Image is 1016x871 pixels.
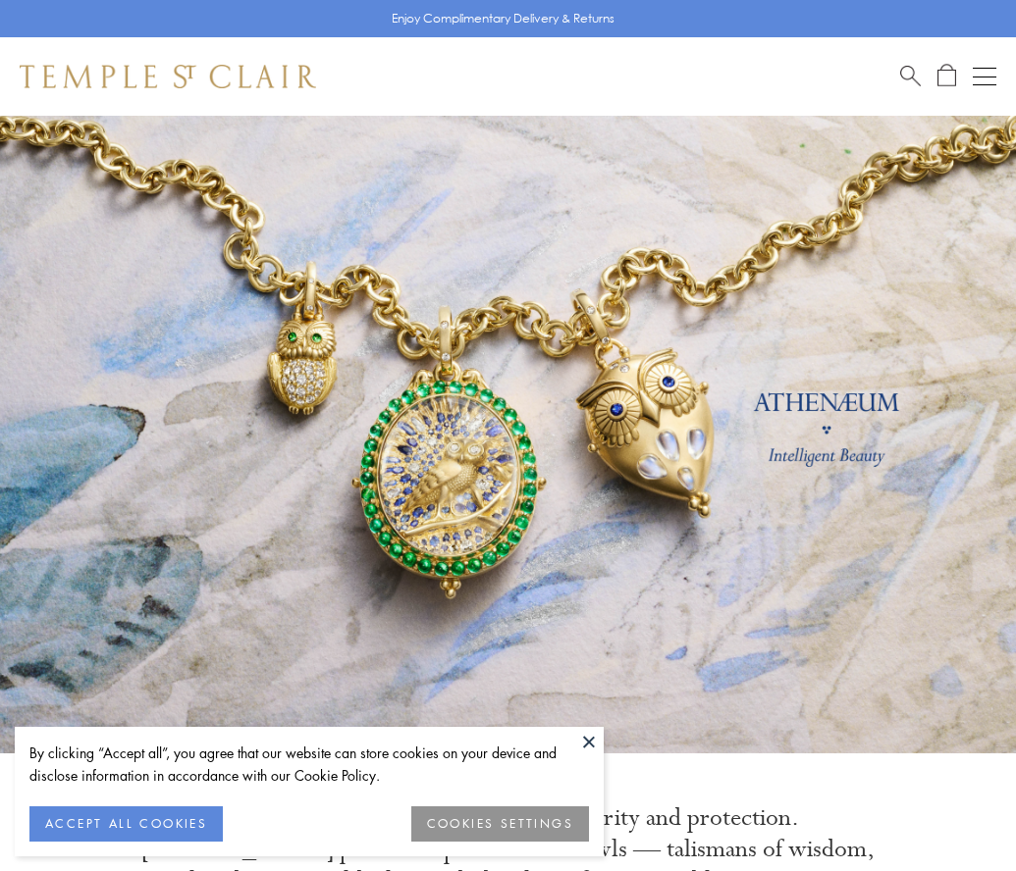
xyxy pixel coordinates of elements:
[29,742,589,787] div: By clicking “Accept all”, you agree that our website can store cookies on your device and disclos...
[411,806,589,842] button: COOKIES SETTINGS
[900,64,921,88] a: Search
[29,806,223,842] button: ACCEPT ALL COOKIES
[937,64,956,88] a: Open Shopping Bag
[973,65,996,88] button: Open navigation
[20,65,316,88] img: Temple St. Clair
[392,9,615,28] p: Enjoy Complimentary Delivery & Returns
